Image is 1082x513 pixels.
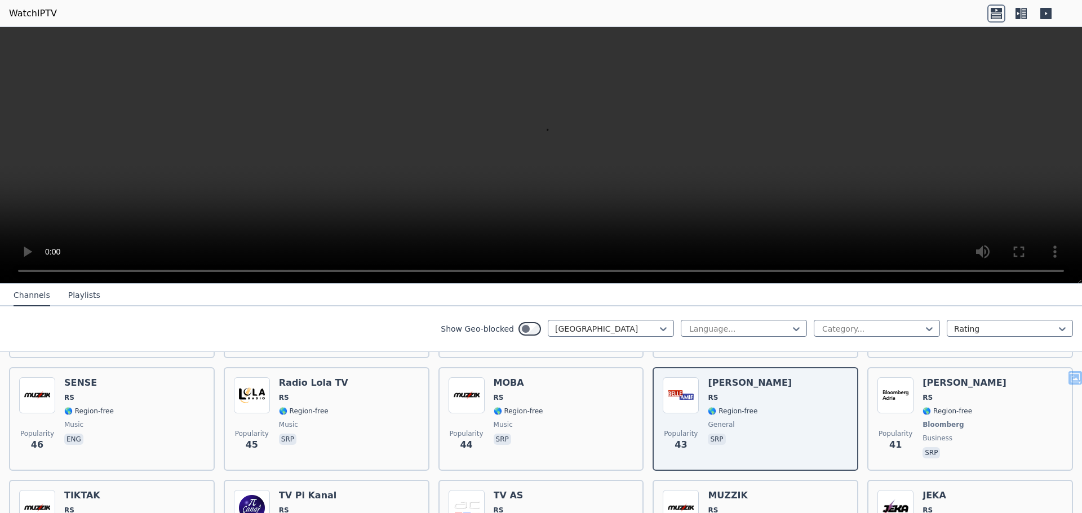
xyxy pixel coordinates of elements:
p: srp [279,434,296,445]
h6: [PERSON_NAME] [708,377,792,389]
span: Popularity [450,429,484,438]
h6: TV AS [494,490,543,501]
span: 41 [889,438,902,452]
p: eng [64,434,83,445]
a: WatchIPTV [9,7,57,20]
span: RS [708,393,718,402]
label: Show Geo-blocked [441,323,514,334]
img: Belle Amie [663,377,699,413]
img: SENSE [19,377,55,413]
h6: JEKA [923,490,972,501]
span: Popularity [20,429,54,438]
span: music [279,420,298,429]
span: music [494,420,513,429]
span: 🌎 Region-free [494,407,543,416]
span: RS [923,393,933,402]
span: 🌎 Region-free [708,407,757,416]
img: MOBA [449,377,485,413]
span: RS [279,393,289,402]
span: 43 [675,438,687,452]
span: Popularity [235,429,269,438]
h6: TV Pi Kanal [279,490,337,501]
p: srp [923,447,940,458]
span: 🌎 Region-free [64,407,114,416]
span: 45 [246,438,258,452]
h6: [PERSON_NAME] [923,377,1006,389]
button: Channels [14,285,50,306]
h6: MOBA [494,377,543,389]
span: RS [494,393,504,402]
img: Radio Lola TV [234,377,270,413]
h6: SENSE [64,377,114,389]
span: Popularity [664,429,698,438]
span: 46 [31,438,43,452]
span: business [923,434,952,443]
span: general [708,420,734,429]
p: srp [494,434,511,445]
span: Bloomberg [923,420,964,429]
span: 🌎 Region-free [279,407,329,416]
h6: MUZZIK [708,490,757,501]
h6: Radio Lola TV [279,377,348,389]
p: srp [708,434,725,445]
img: Bloomberg Adria [877,377,914,413]
span: 44 [460,438,472,452]
span: music [64,420,83,429]
span: RS [64,393,74,402]
h6: TIKTAK [64,490,114,501]
button: Playlists [68,285,100,306]
span: Popularity [879,429,912,438]
span: 🌎 Region-free [923,407,972,416]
